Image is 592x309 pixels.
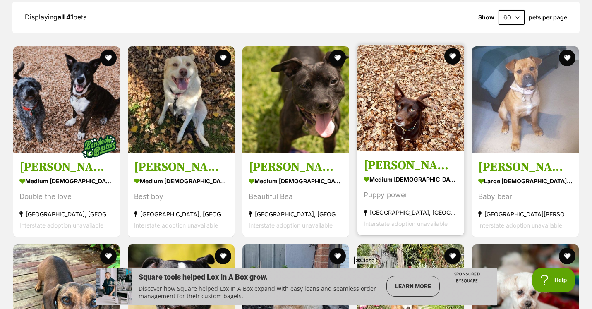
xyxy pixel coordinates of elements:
[249,191,343,202] div: Beautiful Bea
[364,189,458,200] div: Puppy power
[134,208,228,219] div: [GEOGRAPHIC_DATA], [GEOGRAPHIC_DATA]
[529,14,567,21] label: pets per page
[100,248,117,264] button: favourite
[330,248,346,264] button: favourite
[478,159,573,175] h3: [PERSON_NAME]
[330,50,346,66] button: favourite
[364,206,458,218] div: [GEOGRAPHIC_DATA], [GEOGRAPHIC_DATA]
[215,50,231,66] button: favourite
[472,46,579,153] img: Skye Peggotty
[444,248,461,264] button: favourite
[249,221,333,228] span: Interstate adoption unavailable
[357,45,464,151] img: Milo Haliwell
[242,46,349,153] img: Beatrice Lozano
[134,221,218,228] span: Interstate adoption unavailable
[444,48,461,65] button: favourite
[478,191,573,202] div: Baby bear
[25,13,86,21] span: Displaying pets
[249,159,343,175] h3: [PERSON_NAME]
[128,46,235,153] img: Mickey Elphinstone
[58,13,73,21] strong: all 41
[134,175,228,187] div: medium [DEMOGRAPHIC_DATA] Dog
[532,268,575,292] iframe: Help Scout Beacon - Open
[364,220,448,227] span: Interstate adoption unavailable
[478,175,573,187] div: large [DEMOGRAPHIC_DATA] Dog
[478,14,494,21] span: Show
[134,159,228,175] h3: [PERSON_NAME]
[215,248,231,264] button: favourite
[96,268,497,305] iframe: Advertisement
[19,221,103,228] span: Interstate adoption unavailable
[249,208,343,219] div: [GEOGRAPHIC_DATA], [GEOGRAPHIC_DATA]
[478,221,562,228] span: Interstate adoption unavailable
[79,125,120,167] img: bonded besties
[19,191,114,202] div: Double the love
[559,50,575,66] button: favourite
[478,208,573,219] div: [GEOGRAPHIC_DATA][PERSON_NAME][GEOGRAPHIC_DATA]
[13,153,120,237] a: [PERSON_NAME] and [PERSON_NAME] medium [DEMOGRAPHIC_DATA] Dog Double the love [GEOGRAPHIC_DATA], ...
[354,256,376,264] span: Close
[364,157,458,173] h3: [PERSON_NAME]
[13,46,120,153] img: Oscar and Annika Newhaven
[19,159,114,175] h3: [PERSON_NAME] and [PERSON_NAME]
[357,151,464,235] a: [PERSON_NAME] medium [DEMOGRAPHIC_DATA] Dog Puppy power [GEOGRAPHIC_DATA], [GEOGRAPHIC_DATA] Inte...
[472,153,579,237] a: [PERSON_NAME] large [DEMOGRAPHIC_DATA] Dog Baby bear [GEOGRAPHIC_DATA][PERSON_NAME][GEOGRAPHIC_DA...
[559,248,575,264] button: favourite
[364,173,458,185] div: medium [DEMOGRAPHIC_DATA] Dog
[19,175,114,187] div: medium [DEMOGRAPHIC_DATA] Dog
[19,208,114,219] div: [GEOGRAPHIC_DATA], [GEOGRAPHIC_DATA]
[134,191,228,202] div: Best boy
[242,153,349,237] a: [PERSON_NAME] medium [DEMOGRAPHIC_DATA] Dog Beautiful Bea [GEOGRAPHIC_DATA], [GEOGRAPHIC_DATA] In...
[249,175,343,187] div: medium [DEMOGRAPHIC_DATA] Dog
[128,153,235,237] a: [PERSON_NAME] medium [DEMOGRAPHIC_DATA] Dog Best boy [GEOGRAPHIC_DATA], [GEOGRAPHIC_DATA] Interst...
[100,50,117,66] button: favourite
